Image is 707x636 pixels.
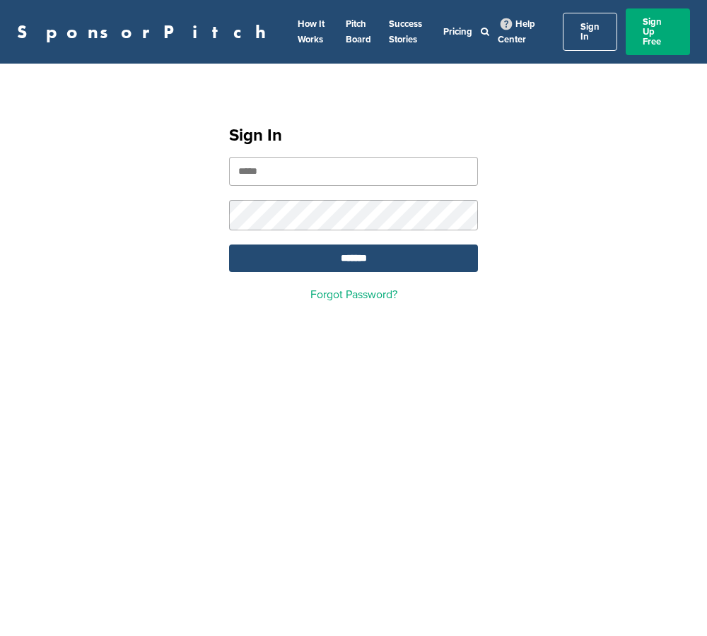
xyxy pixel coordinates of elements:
a: Sign In [563,13,617,51]
a: Sign Up Free [626,8,690,55]
a: Help Center [498,16,535,48]
a: Pitch Board [346,18,371,45]
a: How It Works [298,18,325,45]
a: Pricing [443,26,472,37]
a: Forgot Password? [310,288,397,302]
a: Success Stories [389,18,422,45]
a: SponsorPitch [17,23,275,41]
h1: Sign In [229,123,478,148]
